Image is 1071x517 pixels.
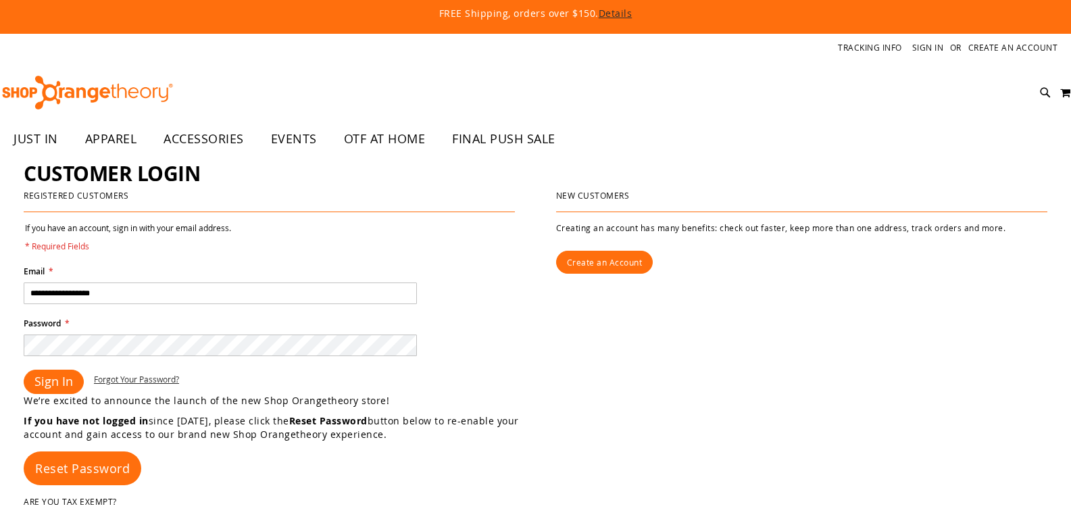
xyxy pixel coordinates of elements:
[556,222,1047,234] p: Creating an account has many benefits: check out faster, keep more than one address, track orders...
[599,7,632,20] a: Details
[24,318,61,329] span: Password
[912,42,944,53] a: Sign In
[330,124,439,155] a: OTF AT HOME
[556,190,630,201] strong: New Customers
[271,124,317,154] span: EVENTS
[35,460,130,476] span: Reset Password
[34,373,73,389] span: Sign In
[257,124,330,155] a: EVENTS
[838,42,902,53] a: Tracking Info
[439,124,569,155] a: FINAL PUSH SALE
[24,370,84,394] button: Sign In
[24,496,117,507] strong: Are You Tax Exempt?
[24,159,200,187] span: Customer Login
[24,222,232,252] legend: If you have an account, sign in with your email address.
[24,414,149,427] strong: If you have not logged in
[24,394,536,408] p: We’re excited to announce the launch of the new Shop Orangetheory store!
[130,7,941,20] p: FREE Shipping, orders over $150.
[25,241,231,252] span: * Required Fields
[24,266,45,277] span: Email
[94,374,179,385] a: Forgot Your Password?
[344,124,426,154] span: OTF AT HOME
[567,257,643,268] span: Create an Account
[150,124,257,155] a: ACCESSORIES
[556,251,653,274] a: Create an Account
[24,451,141,485] a: Reset Password
[164,124,244,154] span: ACCESSORIES
[85,124,137,154] span: APPAREL
[14,124,58,154] span: JUST IN
[452,124,555,154] span: FINAL PUSH SALE
[72,124,151,155] a: APPAREL
[24,190,128,201] strong: Registered Customers
[24,414,536,441] p: since [DATE], please click the button below to re-enable your account and gain access to our bran...
[289,414,368,427] strong: Reset Password
[968,42,1058,53] a: Create an Account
